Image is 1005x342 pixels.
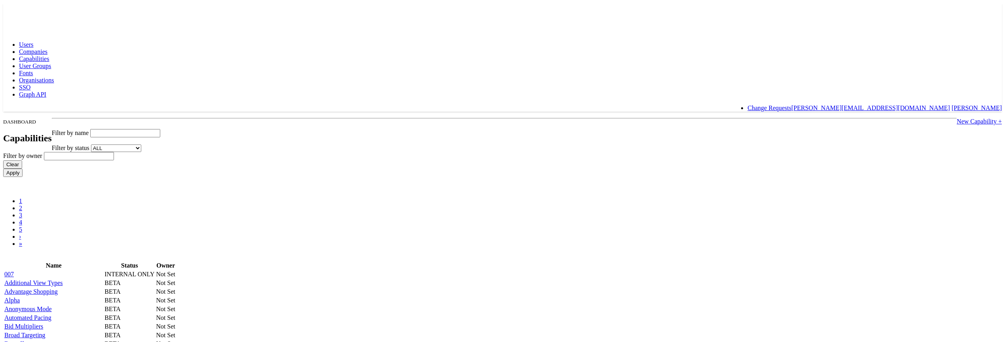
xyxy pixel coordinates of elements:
h2: Capabilities [3,133,52,144]
a: Bid Multipliers [4,323,43,330]
a: Automated Pacing [4,314,51,321]
th: Owner [156,262,176,270]
a: » [19,240,22,247]
a: 007 [4,271,14,277]
td: Not Set [156,323,176,331]
a: › [19,233,21,240]
a: Fonts [19,70,33,76]
span: BETA [104,314,121,321]
td: Not Set [156,296,176,304]
a: [PERSON_NAME] [952,104,1002,111]
input: Clear [3,160,22,169]
td: Not Set [156,288,176,296]
a: Advantage Shopping [4,288,58,295]
td: Not Set [156,305,176,313]
a: Broad Targeting [4,332,46,338]
td: Not Set [156,279,176,287]
td: Not Set [156,331,176,339]
a: Companies [19,48,47,55]
a: 2 [19,205,22,211]
a: Users [19,41,33,48]
span: INTERNAL ONLY [104,271,154,277]
span: BETA [104,332,121,338]
span: BETA [104,323,121,330]
a: User Groups [19,63,51,69]
a: 5 [19,226,22,233]
span: Filter by status [52,144,89,151]
th: Status [104,262,155,270]
a: SSO [19,84,30,91]
td: Not Set [156,270,176,278]
a: Organisations [19,77,54,84]
a: 3 [19,212,22,218]
td: Not Set [156,314,176,322]
a: New Capability + [957,118,1002,125]
a: Anonymous Mode [4,306,52,312]
span: BETA [104,306,121,312]
input: Apply [3,169,23,177]
a: [PERSON_NAME][EMAIL_ADDRESS][DOMAIN_NAME] [791,104,950,111]
th: Name [4,262,103,270]
a: Capabilities [19,55,49,62]
span: Filter by owner [3,152,42,159]
small: DASHBOARD [3,119,36,125]
a: Alpha [4,297,20,304]
span: BETA [104,297,121,304]
span: Filter by name [52,129,89,136]
a: Graph API [19,91,46,98]
a: Additional View Types [4,279,63,286]
span: BETA [104,288,121,295]
a: Change Requests [747,104,791,111]
span: BETA [104,279,121,286]
a: 4 [19,219,22,226]
a: 1 [19,198,22,204]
